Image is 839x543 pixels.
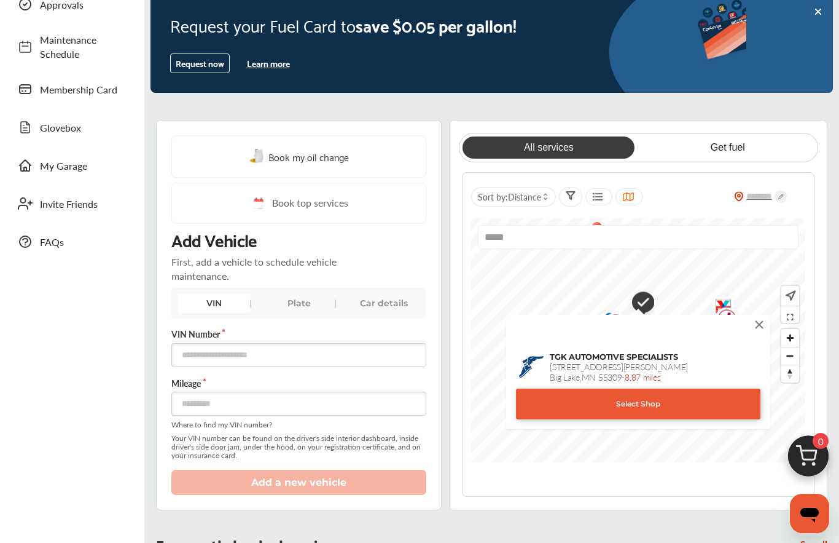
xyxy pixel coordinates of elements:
[249,149,265,164] img: oil-change.e5047c97.svg
[625,371,660,383] span: 8.87 miles
[734,191,744,202] img: location_vector_orange.38f05af8.svg
[249,148,349,165] a: Book my oil change
[250,196,266,211] img: cal_icon.0803b883.svg
[40,33,126,61] span: Maintenance Schedule
[178,293,250,313] div: VIN
[703,288,735,327] img: logo-valvoline.png
[706,301,737,339] div: Map marker
[623,285,654,322] img: check-icon.521c8815.svg
[11,226,132,258] a: FAQs
[171,434,426,460] span: Your VIN number can be found on the driver's side interior dashboard, inside driver's side door j...
[781,347,799,365] button: Zoom out
[752,318,766,331] img: close-icon.bf49430b.svg
[703,288,733,327] div: Map marker
[170,10,356,39] span: Request your Fuel Card to
[171,229,257,250] p: Add Vehicle
[11,26,132,67] a: Maintenance Schedule
[11,188,132,220] a: Invite Friends
[478,191,541,203] span: Sort by :
[40,235,126,249] span: FAQs
[40,159,126,173] span: My Garage
[171,255,350,283] p: First, add a vehicle to schedule vehicle maintenance.
[171,328,426,340] label: VIN Number
[508,191,541,203] span: Distance
[779,430,838,489] img: cart_icon.3d0951e8.svg
[348,293,420,313] div: Car details
[11,73,132,105] a: Membership Card
[40,82,126,97] span: Membership Card
[356,10,517,39] span: save $0.05 per gallon!
[589,304,620,339] div: Map marker
[589,304,622,339] img: logo-mopar.png
[171,377,426,389] label: Mileage
[471,218,805,462] canvas: Map
[617,279,660,326] div: Map marker
[642,137,814,159] a: Get fuel
[171,183,426,224] a: Book top services
[171,421,426,429] span: Where to find my VIN number?
[706,301,739,339] img: logo-jiffylube.png
[272,196,348,211] span: Book top services
[516,389,760,419] div: Select Shop
[242,54,295,73] button: Learn more
[813,433,829,449] span: 0
[781,365,799,382] span: Reset bearing to north
[11,149,132,181] a: My Garage
[263,293,335,313] div: Plate
[550,352,677,362] span: TGK AUTOMOTIVE SPECIALISTS
[550,360,688,373] span: [STREET_ADDRESS][PERSON_NAME]
[595,306,626,344] div: Map marker
[595,306,628,344] img: logo-jiffylube.png
[462,137,634,159] a: All services
[268,148,349,165] span: Book my oil change
[783,289,796,303] img: recenter.ce011a49.svg
[790,494,829,533] iframe: Button to launch messaging window
[550,371,660,383] span: Big Lake , MN 55309 -
[519,356,544,378] img: logo-goodyear.png
[170,54,230,73] button: Request now
[11,111,132,143] a: Glovebox
[781,329,799,347] button: Zoom in
[40,197,126,211] span: Invite Friends
[40,121,126,135] span: Glovebox
[781,365,799,382] button: Reset bearing to north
